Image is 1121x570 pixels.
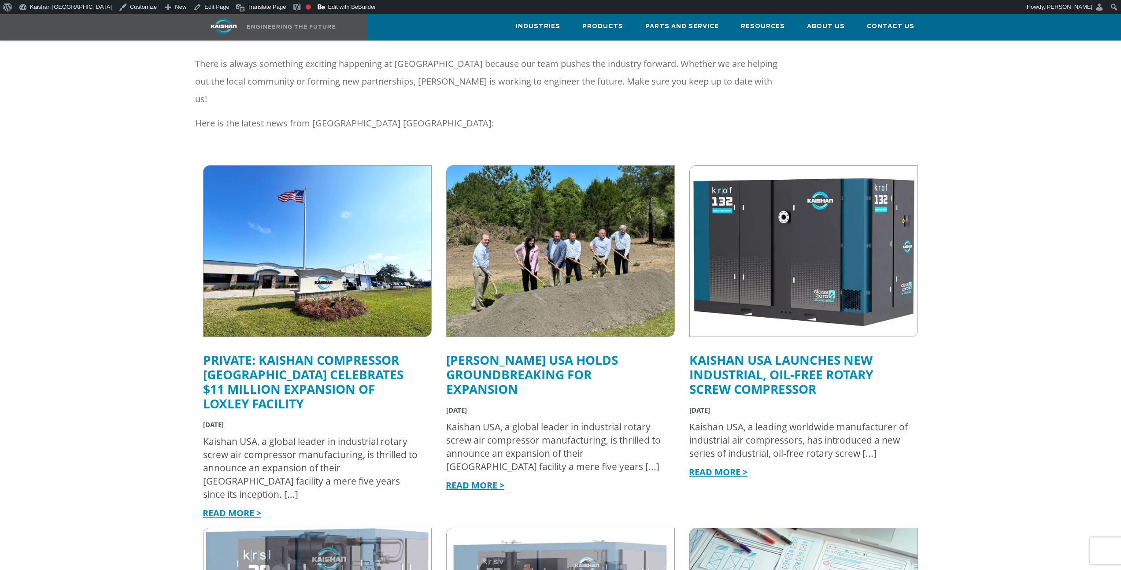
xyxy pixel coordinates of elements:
img: kaishan groundbreaking for expansion [447,166,674,337]
p: There is always something exciting happening at [GEOGRAPHIC_DATA] because our team pushes the ind... [195,55,777,108]
a: Contact Us [867,15,914,38]
div: Kaishan USA, a leading worldwide manufacturer of industrial air compressors, has introduced a new... [689,420,909,460]
span: Parts and Service [645,22,719,32]
a: Kaishan USA Launches New Industrial, Oil-Free Rotary Screw Compressor [689,352,873,397]
a: READ MORE > [203,507,261,519]
a: Private: Kaishan Compressor [GEOGRAPHIC_DATA] Celebrates $11 Million Expansion of Loxley Facility [203,352,403,412]
a: Kaishan USA [191,14,347,41]
a: Resources [741,15,785,38]
span: Products [582,22,623,32]
a: Parts and Service [645,15,719,38]
a: Industries [516,15,560,38]
p: Here is the latest news from [GEOGRAPHIC_DATA] [GEOGRAPHIC_DATA]: [195,115,777,132]
img: Engineering the future [247,25,335,29]
span: Industries [516,22,560,32]
a: READ MORE > [446,479,504,491]
img: krof 32 [690,166,918,337]
span: [DATE] [446,406,467,415]
img: Untitled-design-29.jpg [192,157,442,345]
span: About Us [807,22,845,32]
span: [DATE] [689,406,710,415]
a: [PERSON_NAME] USA Holds Groundbreaking for Expansion [446,352,618,397]
div: Focus keyphrase not set [306,4,311,10]
span: [PERSON_NAME] [1045,4,1092,10]
div: Kaishan USA, a global leader in industrial rotary screw air compressor manufacturing, is thrilled... [446,420,666,473]
img: kaishan logo [191,19,257,34]
span: Resources [741,22,785,32]
span: Contact Us [867,22,914,32]
a: About Us [807,15,845,38]
a: READ MORE > [689,466,747,478]
div: Kaishan USA, a global leader in industrial rotary screw air compressor manufacturing, is thrilled... [203,435,423,501]
span: [DATE] [203,420,224,429]
a: Products [582,15,623,38]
